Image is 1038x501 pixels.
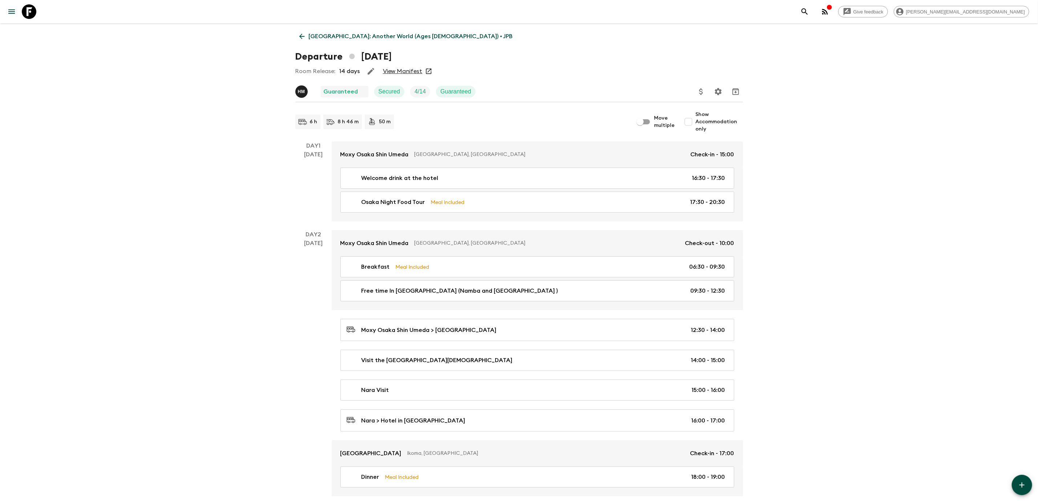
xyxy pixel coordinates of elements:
p: 16:00 - 17:00 [691,416,725,425]
a: Welcome drink at the hotel16:30 - 17:30 [340,168,734,189]
p: Day 2 [295,230,332,239]
a: Nara > Hotel in [GEOGRAPHIC_DATA]16:00 - 17:00 [340,409,734,432]
p: Check-in - 17:00 [690,449,734,458]
div: [DATE] [304,239,323,496]
p: 16:30 - 17:30 [692,174,725,183]
span: Give feedback [849,9,888,15]
a: Moxy Osaka Shin Umeda[GEOGRAPHIC_DATA], [GEOGRAPHIC_DATA]Check-out - 10:00 [332,230,743,256]
p: 12:30 - 14:00 [691,326,725,334]
p: 6 h [310,118,318,125]
p: Nara > Hotel in [GEOGRAPHIC_DATA] [362,416,465,425]
p: Breakfast [362,262,390,271]
a: BreakfastMeal Included06:30 - 09:30 [340,256,734,277]
p: Day 1 [295,141,332,150]
p: Moxy Osaka Shin Umeda [340,239,409,248]
p: 4 / 14 [415,87,426,96]
div: Trip Fill [410,86,430,97]
p: 06:30 - 09:30 [690,262,725,271]
a: View Manifest [383,68,423,75]
p: Guaranteed [324,87,358,96]
p: Meal Included [431,198,465,206]
button: menu [4,4,19,19]
a: Moxy Osaka Shin Umeda[GEOGRAPHIC_DATA], [GEOGRAPHIC_DATA]Check-in - 15:00 [332,141,743,168]
p: 8 h 46 m [338,118,359,125]
a: Nara Visit15:00 - 16:00 [340,380,734,401]
p: 18:00 - 19:00 [691,473,725,481]
p: 14:00 - 15:00 [691,356,725,365]
p: Meal Included [385,473,419,481]
a: Give feedback [838,6,888,17]
p: [GEOGRAPHIC_DATA]: Another World (Ages [DEMOGRAPHIC_DATA]) • JPB [309,32,513,41]
a: DinnerMeal Included18:00 - 19:00 [340,466,734,488]
button: Archive (Completed, Cancelled or Unsynced Departures only) [728,84,743,99]
p: Nara Visit [362,386,389,394]
p: Check-in - 15:00 [691,150,734,159]
p: [GEOGRAPHIC_DATA], [GEOGRAPHIC_DATA] [415,151,685,158]
div: [PERSON_NAME][EMAIL_ADDRESS][DOMAIN_NAME] [894,6,1029,17]
p: [GEOGRAPHIC_DATA], [GEOGRAPHIC_DATA] [415,240,679,247]
p: 50 m [379,118,391,125]
p: Secured [379,87,400,96]
span: [PERSON_NAME][EMAIL_ADDRESS][DOMAIN_NAME] [902,9,1029,15]
a: [GEOGRAPHIC_DATA]Ikoma, [GEOGRAPHIC_DATA]Check-in - 17:00 [332,440,743,466]
p: [GEOGRAPHIC_DATA] [340,449,401,458]
button: search adventures [797,4,812,19]
p: Room Release: [295,67,336,76]
p: Ikoma, [GEOGRAPHIC_DATA] [407,450,684,457]
span: Move multiple [654,115,675,129]
p: Dinner [362,473,379,481]
span: Show Accommodation only [696,111,743,133]
p: Free time In [GEOGRAPHIC_DATA] (Namba and [GEOGRAPHIC_DATA] ) [362,286,558,295]
p: Meal Included [396,263,429,271]
button: Settings [711,84,726,99]
button: Update Price, Early Bird Discount and Costs [694,84,708,99]
a: Osaka Night Food TourMeal Included17:30 - 20:30 [340,192,734,213]
p: Welcome drink at the hotel [362,174,439,183]
p: 14 days [339,67,360,76]
p: 17:30 - 20:30 [690,198,725,207]
p: Moxy Osaka Shin Umeda [340,150,409,159]
a: Visit the [GEOGRAPHIC_DATA][DEMOGRAPHIC_DATA]14:00 - 15:00 [340,350,734,371]
a: Moxy Osaka Shin Umeda > [GEOGRAPHIC_DATA]12:30 - 14:00 [340,319,734,341]
p: Check-out - 10:00 [685,239,734,248]
a: Free time In [GEOGRAPHIC_DATA] (Namba and [GEOGRAPHIC_DATA] )09:30 - 12:30 [340,280,734,301]
p: Visit the [GEOGRAPHIC_DATA][DEMOGRAPHIC_DATA] [362,356,513,365]
h1: Departure [DATE] [295,49,392,64]
div: [DATE] [304,150,323,221]
p: H M [298,89,305,95]
button: HM [295,85,309,98]
div: Secured [374,86,405,97]
span: Haruhi Makino [295,88,309,93]
p: Osaka Night Food Tour [362,198,425,207]
p: Moxy Osaka Shin Umeda > [GEOGRAPHIC_DATA] [362,326,497,334]
a: [GEOGRAPHIC_DATA]: Another World (Ages [DEMOGRAPHIC_DATA]) • JPB [295,29,517,44]
p: 09:30 - 12:30 [691,286,725,295]
p: Guaranteed [440,87,471,96]
p: 15:00 - 16:00 [692,386,725,394]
